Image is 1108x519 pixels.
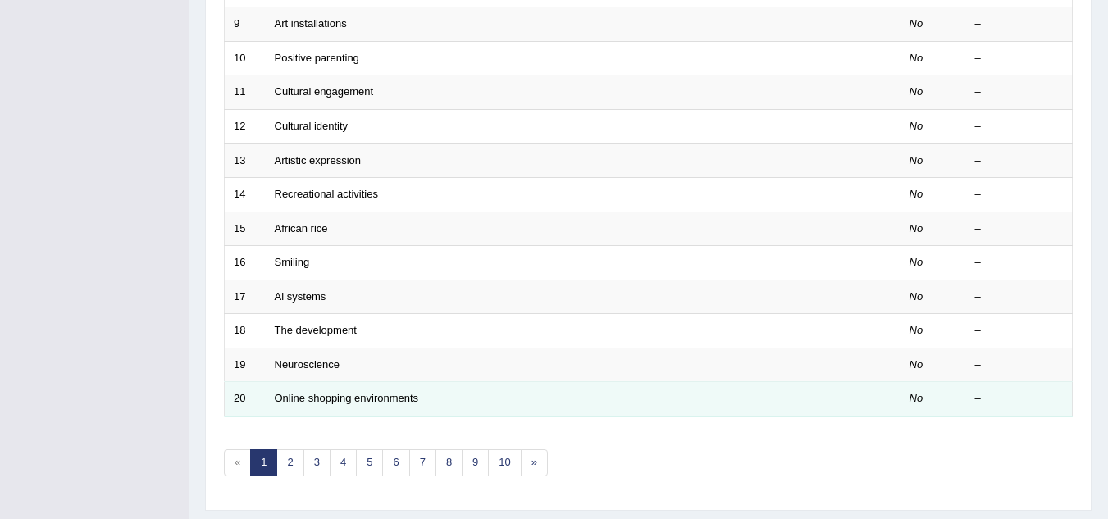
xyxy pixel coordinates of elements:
[276,449,303,476] a: 2
[910,256,923,268] em: No
[275,120,349,132] a: Cultural identity
[910,392,923,404] em: No
[275,85,374,98] a: Cultural engagement
[225,314,266,348] td: 18
[975,119,1064,134] div: –
[275,290,326,303] a: Al systems
[275,17,347,30] a: Art installations
[275,392,419,404] a: Online shopping environments
[910,324,923,336] em: No
[975,153,1064,169] div: –
[975,289,1064,305] div: –
[488,449,521,476] a: 10
[224,449,251,476] span: «
[303,449,331,476] a: 3
[975,255,1064,271] div: –
[275,222,328,234] a: African rice
[382,449,409,476] a: 6
[521,449,548,476] a: »
[275,188,378,200] a: Recreational activities
[225,41,266,75] td: 10
[910,358,923,371] em: No
[275,154,361,166] a: Artistic expression
[225,348,266,382] td: 19
[225,143,266,178] td: 13
[975,187,1064,203] div: –
[975,51,1064,66] div: –
[435,449,463,476] a: 8
[275,256,310,268] a: Smiling
[225,75,266,110] td: 11
[910,188,923,200] em: No
[910,290,923,303] em: No
[275,358,340,371] a: Neuroscience
[910,85,923,98] em: No
[910,222,923,234] em: No
[975,357,1064,373] div: –
[225,212,266,246] td: 15
[225,280,266,314] td: 17
[462,449,489,476] a: 9
[330,449,357,476] a: 4
[910,154,923,166] em: No
[975,323,1064,339] div: –
[225,7,266,42] td: 9
[975,16,1064,32] div: –
[225,382,266,417] td: 20
[225,246,266,280] td: 16
[250,449,277,476] a: 1
[975,221,1064,237] div: –
[356,449,383,476] a: 5
[975,391,1064,407] div: –
[275,52,359,64] a: Positive parenting
[910,52,923,64] em: No
[275,324,357,336] a: The development
[910,120,923,132] em: No
[409,449,436,476] a: 7
[910,17,923,30] em: No
[225,178,266,212] td: 14
[225,109,266,143] td: 12
[975,84,1064,100] div: –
